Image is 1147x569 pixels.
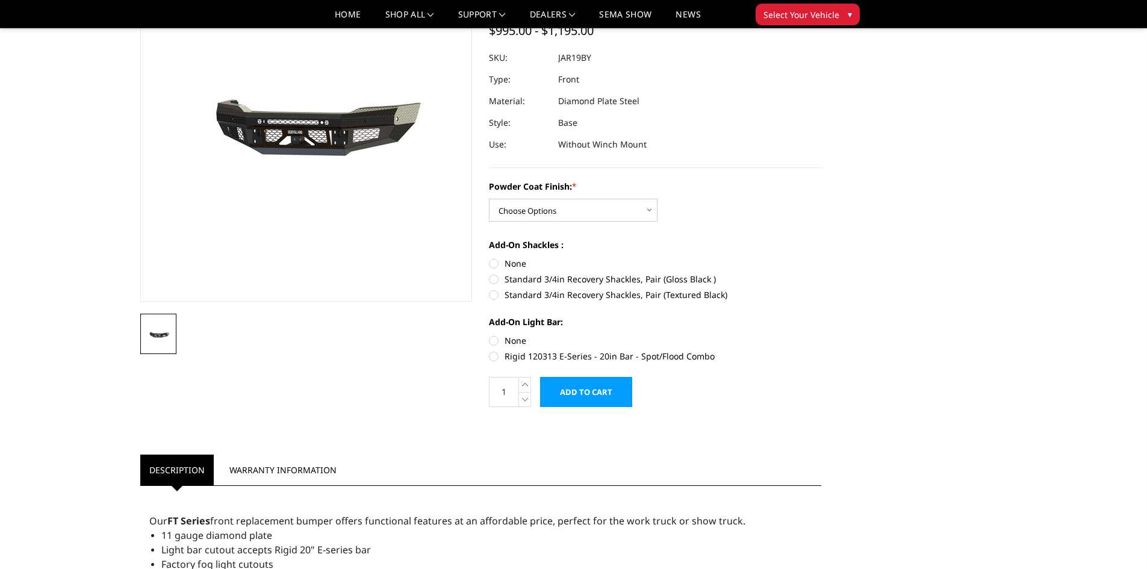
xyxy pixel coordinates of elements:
[489,334,821,347] label: None
[385,10,434,28] a: shop all
[489,350,821,362] label: Rigid 120313 E-Series - 20in Bar - Spot/Flood Combo
[161,529,272,542] span: 11 gauge diamond plate
[220,455,346,485] a: Warranty Information
[458,10,506,28] a: Support
[335,10,361,28] a: Home
[489,238,821,251] label: Add-On Shackles :
[848,8,852,20] span: ▾
[489,112,549,134] dt: Style:
[144,328,173,341] img: 2019-2025 Ram 2500-3500 - FT Series - Base Front Bumper
[489,69,549,90] dt: Type:
[489,47,549,69] dt: SKU:
[140,455,214,485] a: Description
[763,8,839,21] span: Select Your Vehicle
[756,4,860,25] button: Select Your Vehicle
[167,514,210,527] strong: FT Series
[149,514,745,527] span: Our front replacement bumper offers functional features at an affordable price, perfect for the w...
[489,257,821,270] label: None
[558,69,579,90] dd: Front
[558,47,591,69] dd: JAR19BY
[676,10,700,28] a: News
[558,134,647,155] dd: Without Winch Mount
[489,22,594,39] span: $995.00 - $1,195.00
[489,134,549,155] dt: Use:
[489,273,821,285] label: Standard 3/4in Recovery Shackles, Pair (Gloss Black )
[489,180,821,193] label: Powder Coat Finish:
[489,316,821,328] label: Add-On Light Bar:
[1087,511,1147,569] iframe: Chat Widget
[489,288,821,301] label: Standard 3/4in Recovery Shackles, Pair (Textured Black)
[530,10,576,28] a: Dealers
[558,112,577,134] dd: Base
[599,10,651,28] a: SEMA Show
[540,377,632,407] input: Add to Cart
[161,543,371,556] span: Light bar cutout accepts Rigid 20" E-series bar
[558,90,639,112] dd: Diamond Plate Steel
[489,90,549,112] dt: Material:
